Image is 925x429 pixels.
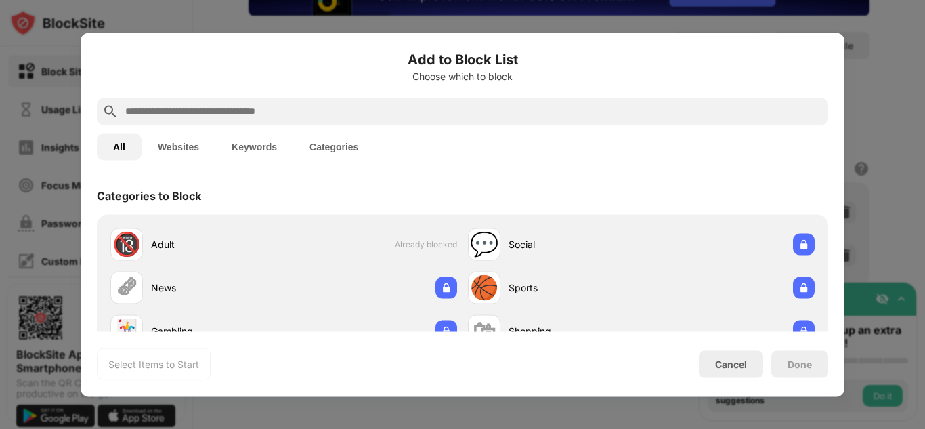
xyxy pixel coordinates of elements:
[473,317,496,345] div: 🛍
[97,133,142,160] button: All
[470,274,498,302] div: 🏀
[293,133,374,160] button: Categories
[151,281,284,295] div: News
[112,317,141,345] div: 🃏
[108,357,199,371] div: Select Items to Start
[151,324,284,338] div: Gambling
[788,359,812,369] div: Done
[97,70,828,81] div: Choose which to block
[715,359,747,370] div: Cancel
[395,239,457,249] span: Already blocked
[470,230,498,258] div: 💬
[142,133,215,160] button: Websites
[509,324,641,338] div: Shopping
[509,237,641,251] div: Social
[112,230,141,258] div: 🔞
[215,133,293,160] button: Keywords
[115,274,138,302] div: 🗞
[97,188,201,202] div: Categories to Block
[102,103,119,119] img: search.svg
[151,237,284,251] div: Adult
[509,281,641,295] div: Sports
[97,49,828,69] h6: Add to Block List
